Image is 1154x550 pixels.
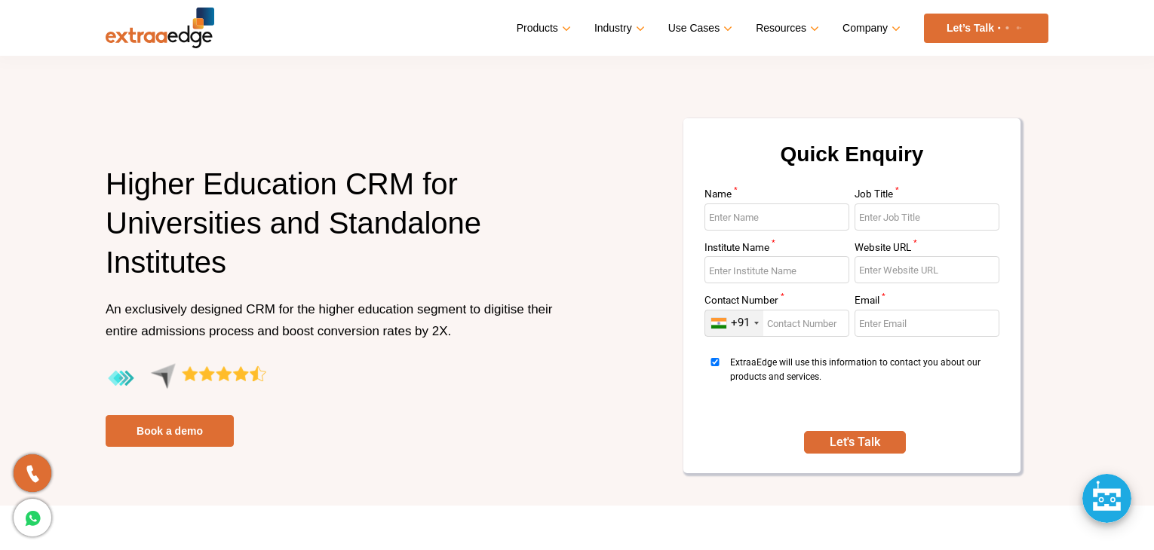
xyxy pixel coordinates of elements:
input: Enter Website URL [855,256,999,283]
label: Website URL [855,243,999,257]
input: Enter Job Title [855,203,999,231]
label: Contact Number [704,295,849,310]
a: Products [517,17,568,39]
input: Enter Email [855,310,999,337]
button: SUBMIT [804,431,905,454]
span: An exclusively designed CRM for the higher education segment to digitise their entire admissions ... [106,302,553,338]
div: India (भारत): +91 [705,310,763,336]
label: Email [855,295,999,310]
a: Company [842,17,898,39]
div: Chat [1082,474,1131,523]
h1: Higher Education CRM for Universities and Standalone Institutes [106,164,566,298]
a: Industry [594,17,642,39]
input: ExtraaEdge will use this information to contact you about our products and services. [704,358,726,366]
a: Resources [756,17,816,39]
h2: Quick Enquiry [701,136,1002,189]
label: Job Title [855,189,999,203]
a: Let’s Talk [924,14,1048,43]
label: Name [704,189,849,203]
input: Enter Contact Number [704,310,849,337]
input: Enter Name [704,203,849,231]
img: aggregate-rating-by-users [106,363,266,394]
input: Enter Institute Name [704,256,849,283]
a: Use Cases [668,17,729,39]
div: +91 [731,316,750,330]
span: ExtraaEdge will use this information to contact you about our products and services. [730,356,995,412]
a: Book a demo [106,415,234,447]
label: Institute Name [704,243,849,257]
